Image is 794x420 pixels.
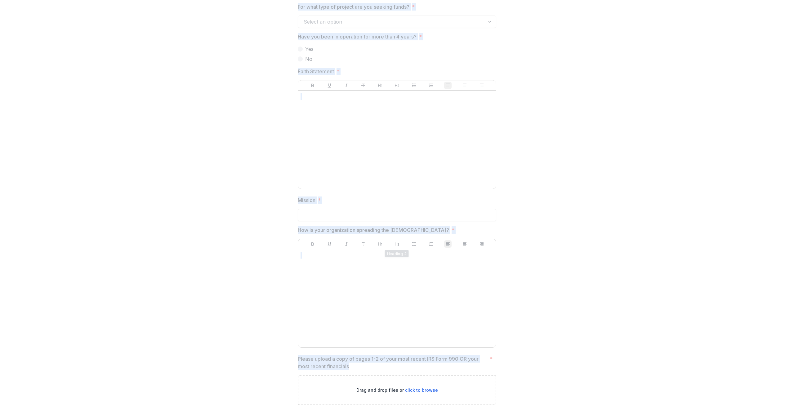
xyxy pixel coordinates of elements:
[298,226,449,234] p: How is your organization spreading the [DEMOGRAPHIC_DATA]?
[326,240,333,248] button: Underline
[298,68,334,75] p: Faith Statement
[461,82,468,89] button: Align Center
[298,196,315,204] p: Mission
[444,240,452,248] button: Align Left
[444,82,452,89] button: Align Left
[298,355,487,370] p: Please upload a copy of pages 1-2 of your most recent IRS Form 990 OR your most recent financials
[305,55,312,63] span: No
[343,82,350,89] button: Italicize
[405,387,438,393] span: click to browse
[478,82,485,89] button: Align Right
[343,240,350,248] button: Italicize
[305,45,314,53] span: Yes
[356,387,438,393] p: Drag and drop files or
[478,240,485,248] button: Align Right
[427,82,435,89] button: Ordered List
[461,240,468,248] button: Align Center
[393,82,401,89] button: Heading 2
[393,240,401,248] button: Heading 2
[410,240,418,248] button: Bullet List
[298,3,409,11] p: For what type of project are you seeking funds?
[359,240,367,248] button: Strike
[427,240,435,248] button: Ordered List
[377,82,384,89] button: Heading 1
[377,240,384,248] button: Heading 1
[326,82,333,89] button: Underline
[309,240,316,248] button: Bold
[309,82,316,89] button: Bold
[359,82,367,89] button: Strike
[298,33,417,40] p: Have you been in operation for more than 4 years?
[410,82,418,89] button: Bullet List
